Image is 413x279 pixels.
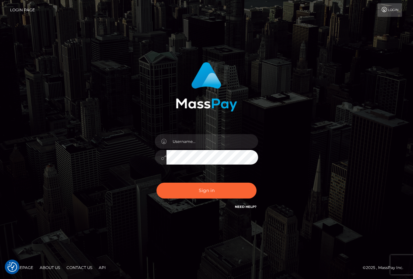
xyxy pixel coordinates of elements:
a: Need Help? [235,205,257,209]
button: Consent Preferences [7,262,17,272]
div: © 2025 , MassPay Inc. [363,264,408,271]
button: Sign in [156,183,257,199]
a: Contact Us [64,263,95,273]
input: Username... [166,134,258,149]
a: About Us [37,263,63,273]
img: MassPay Login [176,62,237,112]
img: Revisit consent button [7,262,17,272]
a: Login Page [10,3,35,17]
a: Homepage [7,263,36,273]
a: API [96,263,108,273]
a: Login [378,3,402,17]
